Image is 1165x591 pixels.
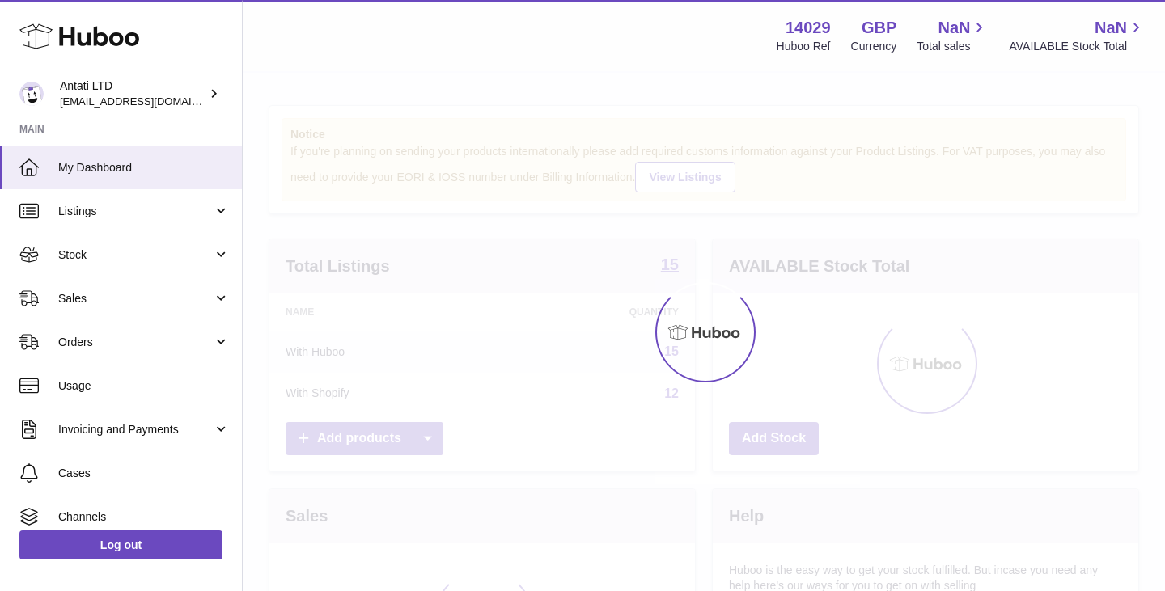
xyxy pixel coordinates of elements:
span: NaN [938,17,970,39]
span: Listings [58,204,213,219]
div: Antati LTD [60,78,205,109]
span: AVAILABLE Stock Total [1009,39,1146,54]
span: Cases [58,466,230,481]
a: Log out [19,530,222,559]
span: Total sales [917,39,989,54]
div: Huboo Ref [777,39,831,54]
span: My Dashboard [58,160,230,175]
span: Stock [58,247,213,263]
span: Sales [58,291,213,306]
span: [EMAIL_ADDRESS][DOMAIN_NAME] [60,95,238,108]
span: NaN [1095,17,1127,39]
a: NaN Total sales [917,17,989,54]
strong: GBP [862,17,896,39]
img: toufic@antatiskin.com [19,82,44,106]
div: Currency [851,39,897,54]
span: Usage [58,378,230,394]
span: Invoicing and Payments [58,422,213,437]
a: NaN AVAILABLE Stock Total [1009,17,1146,54]
span: Orders [58,335,213,350]
span: Channels [58,509,230,525]
strong: 14029 [786,17,831,39]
